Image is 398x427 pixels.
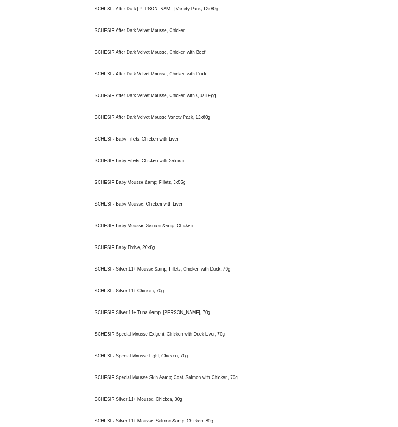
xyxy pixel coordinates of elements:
[87,324,251,345] div: SCHESIR Special Mousse Exigent, Chicken with Duck Liver, 70g
[87,63,251,85] div: SCHESIR After Dark Velvet Mousse, Chicken with Duck
[87,20,251,42] div: SCHESIR After Dark Velvet Mousse, Chicken
[87,237,251,258] div: SCHESIR Baby Thrive, 20x8g
[87,345,251,367] div: SCHESIR Special Mousse Light, Chicken, 70g
[87,107,251,128] div: SCHESIR After Dark Velvet Mousse Variety Pack, 12x80g
[87,258,251,280] div: SCHESIR Silver 11+ Mousse &amp; Fillets, Chicken with Duck, 70g
[87,85,251,107] div: SCHESIR After Dark Velvet Mousse, Chicken with Quail Egg
[87,42,251,63] div: SCHESIR After Dark Velvet Mousse, Chicken with Beef
[87,128,251,150] div: SCHESIR Baby Fillets, Chicken with Liver
[87,172,251,193] div: SCHESIR Baby Mousse &amp; Fillets, 3x55g
[87,193,251,215] div: SCHESIR Baby Mousse, Chicken with Liver
[87,215,251,237] div: SCHESIR Baby Mousse, Salmon &amp; Chicken
[87,280,251,302] div: SCHESIR Silver 11+ Chicken, 70g
[87,389,251,410] div: SCHESIR Silver 11+ Mousse, Chicken, 80g
[87,302,251,324] div: SCHESIR Silver 11+ Tuna &amp; [PERSON_NAME], 70g
[87,150,251,172] div: SCHESIR Baby Fillets, Chicken with Salmon
[87,367,251,389] div: SCHESIR Special Mousse Skin &amp; Coat, Salmon with Chicken, 70g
